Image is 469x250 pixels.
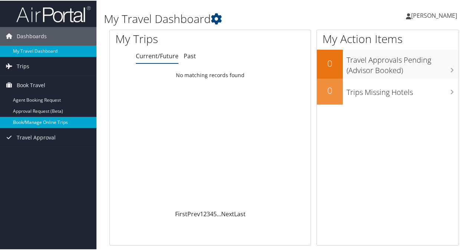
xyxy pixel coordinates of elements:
a: [PERSON_NAME] [406,4,465,26]
span: Book Travel [17,75,45,94]
span: … [217,209,221,217]
a: 0Travel Approvals Pending (Advisor Booked) [317,49,459,78]
span: Dashboards [17,26,47,45]
h3: Trips Missing Hotels [347,83,459,97]
a: First [175,209,187,217]
a: 1 [200,209,203,217]
a: Next [221,209,234,217]
h1: My Trips [115,30,222,46]
h2: 0 [317,56,343,69]
h1: My Travel Dashboard [104,10,344,26]
a: 4 [210,209,213,217]
a: 5 [213,209,217,217]
a: 0Trips Missing Hotels [317,78,459,104]
h1: My Action Items [317,30,459,46]
a: 3 [207,209,210,217]
a: Past [184,51,196,59]
a: Last [234,209,246,217]
img: airportal-logo.png [16,5,91,22]
a: Current/Future [136,51,178,59]
h2: 0 [317,83,343,96]
a: Prev [187,209,200,217]
td: No matching records found [110,68,311,81]
span: Travel Approval [17,128,56,146]
a: 2 [203,209,207,217]
span: [PERSON_NAME] [411,11,457,19]
h3: Travel Approvals Pending (Advisor Booked) [347,50,459,75]
span: Trips [17,56,29,75]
